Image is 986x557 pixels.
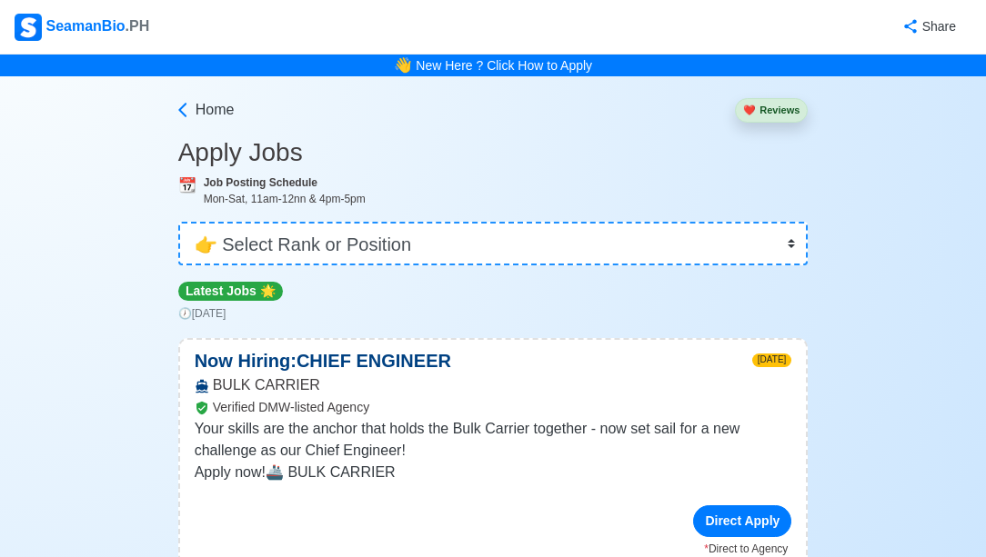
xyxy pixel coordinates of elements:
button: heartReviews [735,98,808,123]
div: Your skills are the anchor that holds the Bulk Carrier together - now set sail for a new challeng... [180,418,807,505]
div: BULK CARRIER [180,374,807,418]
span: calendar [178,177,196,193]
h3: Apply Jobs [178,137,809,168]
p: Now Hiring: CHIEF ENGINEER [180,347,466,374]
span: Verified DMW-listed Agency [213,400,369,414]
div: SeamanBio [15,14,149,41]
span: Apply now!🚢 BULK CARRIER [195,464,396,480]
span: [DATE] [752,353,791,367]
button: Share [884,9,971,45]
span: bell [389,52,417,80]
img: Logo [15,14,42,41]
a: New Here ? Click How to Apply [416,58,592,73]
p: Direct to Agency [195,541,789,557]
span: 🕖 [DATE] [178,307,226,320]
span: .PH [126,18,150,34]
div: Direct Apply [693,505,791,537]
span: star [260,283,276,298]
span: Home [196,99,235,121]
span: heart [743,104,756,115]
a: Home [174,99,235,121]
b: Job Posting Schedule [204,176,317,189]
p: Latest Jobs [178,282,283,301]
div: Mon-Sat, 11am-12nn & 4pm-5pm [204,191,809,207]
